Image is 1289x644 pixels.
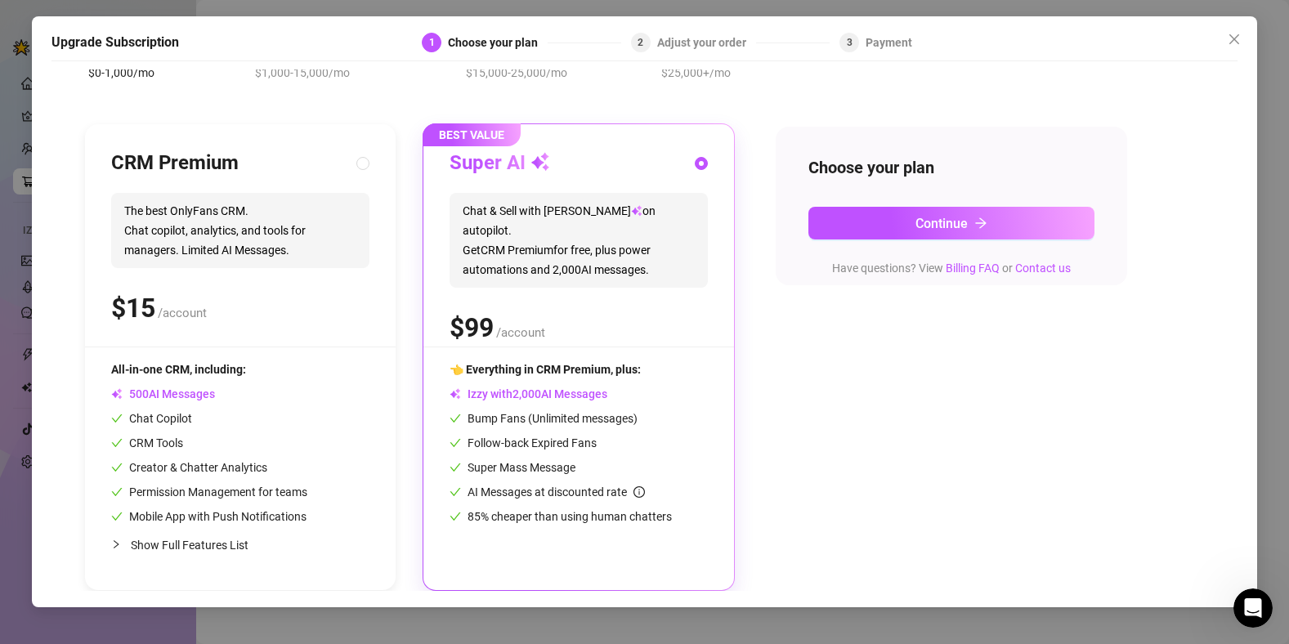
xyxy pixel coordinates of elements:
[450,312,494,343] span: $
[111,437,123,449] span: check
[255,64,350,82] span: $1,000-15,000/mo
[450,387,607,400] span: Izzy with AI Messages
[111,485,307,499] span: Permission Management for teams
[1228,33,1241,46] span: close
[111,462,123,473] span: check
[423,123,521,146] span: BEST VALUE
[111,525,369,564] div: Show Full Features List
[915,216,968,231] span: Continue
[450,412,638,425] span: Bump Fans (Unlimited messages)
[866,33,912,52] div: Payment
[450,486,461,498] span: check
[450,436,597,449] span: Follow-back Expired Fans
[450,461,575,474] span: Super Mass Message
[1221,33,1247,46] span: Close
[974,217,987,230] span: arrow-right
[450,462,461,473] span: check
[111,461,267,474] span: Creator & Chatter Analytics
[466,64,567,82] span: $15,000-25,000/mo
[808,207,1094,239] button: Continuearrow-right
[111,193,369,268] span: The best OnlyFans CRM. Chat copilot, analytics, and tools for managers. Limited AI Messages.
[448,33,548,52] div: Choose your plan
[111,412,192,425] span: Chat Copilot
[946,262,1000,275] a: Billing FAQ
[111,539,121,549] span: collapsed
[111,387,215,400] span: AI Messages
[88,64,154,82] span: $0-1,000/mo
[131,539,248,552] span: Show Full Features List
[450,413,461,424] span: check
[657,33,756,52] div: Adjust your order
[450,511,461,522] span: check
[496,325,545,340] span: /account
[450,193,708,288] span: Chat & Sell with [PERSON_NAME] on autopilot. Get CRM Premium for free, plus power automations and...
[638,37,643,48] span: 2
[1233,588,1273,628] iframe: Intercom live chat
[450,437,461,449] span: check
[111,510,307,523] span: Mobile App with Push Notifications
[450,510,672,523] span: 85% cheaper than using human chatters
[111,413,123,424] span: check
[51,33,179,52] h5: Upgrade Subscription
[450,363,641,376] span: 👈 Everything in CRM Premium, plus:
[1221,26,1247,52] button: Close
[158,306,207,320] span: /account
[808,156,1094,179] h4: Choose your plan
[633,486,645,498] span: info-circle
[832,262,1071,275] span: Have questions? View or
[111,363,246,376] span: All-in-one CRM, including:
[450,150,550,177] h3: Super AI
[111,150,239,177] h3: CRM Premium
[1015,262,1071,275] a: Contact us
[661,64,731,82] span: $25,000+/mo
[429,37,435,48] span: 1
[847,37,853,48] span: 3
[111,436,183,449] span: CRM Tools
[468,485,645,499] span: AI Messages at discounted rate
[111,486,123,498] span: check
[111,293,155,324] span: $
[111,511,123,522] span: check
